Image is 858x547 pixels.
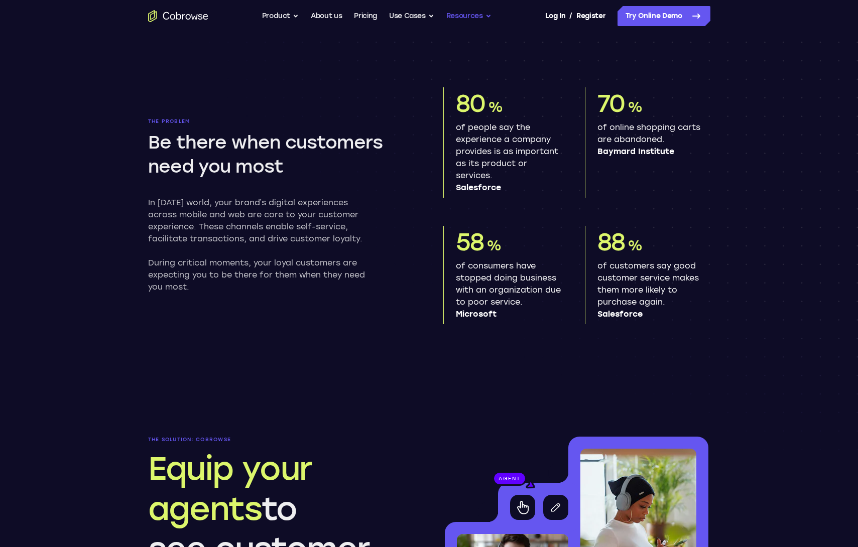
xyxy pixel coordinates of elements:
span: Salesforce [597,308,702,320]
span: % [628,98,642,115]
p: In [DATE] world, your brand’s digital experiences across mobile and web are core to your customer... [148,197,375,245]
span: Salesforce [456,182,561,194]
button: Use Cases [389,6,434,26]
p: During critical moments, your loyal customers are expecting you to be there for them when they ne... [148,257,375,293]
span: Microsoft [456,308,561,320]
span: 70 [597,89,626,118]
span: Baymard Institute [597,146,702,158]
span: 58 [456,227,484,256]
span: % [628,237,642,254]
a: Pricing [354,6,377,26]
span: 88 [597,227,626,256]
button: Resources [446,6,492,26]
p: of consumers have stopped doing business with an organization due to poor service. [456,260,561,320]
p: The solution: Cobrowse [148,437,415,443]
p: The problem [148,118,415,124]
p: of customers say good customer service makes them more likely to purchase again. [597,260,702,320]
span: % [488,98,503,115]
a: Register [576,6,605,26]
a: Try Online Demo [618,6,710,26]
span: Equip your agents [148,449,312,528]
h2: Be there when customers need you most [148,130,411,179]
a: Go to the home page [148,10,208,22]
a: Log In [545,6,565,26]
span: % [486,237,501,254]
p: of people say the experience a company provides is as important as its product or services. [456,121,561,194]
span: / [569,10,572,22]
button: Product [262,6,299,26]
span: 80 [456,89,486,118]
p: of online shopping carts are abandoned. [597,121,702,158]
a: About us [311,6,342,26]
